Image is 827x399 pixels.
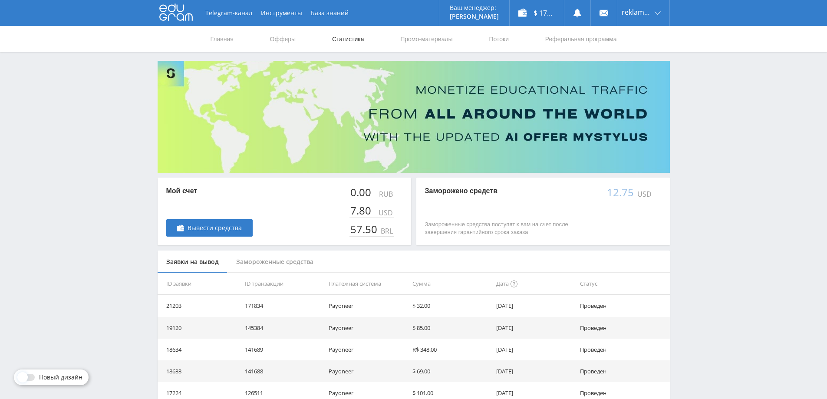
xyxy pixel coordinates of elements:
[409,360,493,382] td: $ 69.00
[379,227,394,235] div: BRL
[622,9,652,16] span: reklamodatel51
[493,360,577,382] td: [DATE]
[349,223,379,235] div: 57.50
[493,317,577,339] td: [DATE]
[158,339,241,360] td: 18634
[325,339,409,360] td: Payoneer
[241,273,325,295] th: ID транзакции
[488,26,510,52] a: Потоки
[158,251,227,274] div: Заявки на вывод
[349,186,373,198] div: 0.00
[577,295,669,317] td: Проведен
[325,273,409,295] th: Платежная система
[188,224,242,231] span: Вывести средства
[577,339,669,360] td: Проведен
[377,209,394,217] div: USD
[450,4,499,11] p: Ваш менеджер:
[325,360,409,382] td: Payoneer
[544,26,618,52] a: Реферальная программа
[241,339,325,360] td: 141689
[577,360,669,382] td: Проведен
[241,317,325,339] td: 145384
[377,190,394,198] div: RUB
[158,317,241,339] td: 19120
[158,360,241,382] td: 18633
[425,221,597,236] p: Замороженные средства поступят к вам на счет после завершения гарантийного срока заказа
[577,317,669,339] td: Проведен
[227,251,322,274] div: Замороженные средства
[331,26,365,52] a: Статистика
[210,26,234,52] a: Главная
[493,295,577,317] td: [DATE]
[158,61,670,173] img: Banner
[325,295,409,317] td: Payoneer
[158,273,241,295] th: ID заявки
[39,374,82,381] span: Новый дизайн
[399,26,453,52] a: Промо-материалы
[636,190,652,198] div: USD
[325,317,409,339] td: Payoneer
[241,360,325,382] td: 141688
[158,295,241,317] td: 21203
[425,186,597,196] p: Заморожено средств
[409,273,493,295] th: Сумма
[577,273,669,295] th: Статус
[606,186,636,198] div: 12.75
[166,219,253,237] a: Вывести средства
[349,204,373,217] div: 7.80
[493,339,577,360] td: [DATE]
[409,317,493,339] td: $ 85.00
[409,295,493,317] td: $ 32.00
[450,13,499,20] p: [PERSON_NAME]
[493,273,577,295] th: Дата
[241,295,325,317] td: 171834
[166,186,253,196] p: Мой счет
[269,26,297,52] a: Офферы
[409,339,493,360] td: R$ 348.00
